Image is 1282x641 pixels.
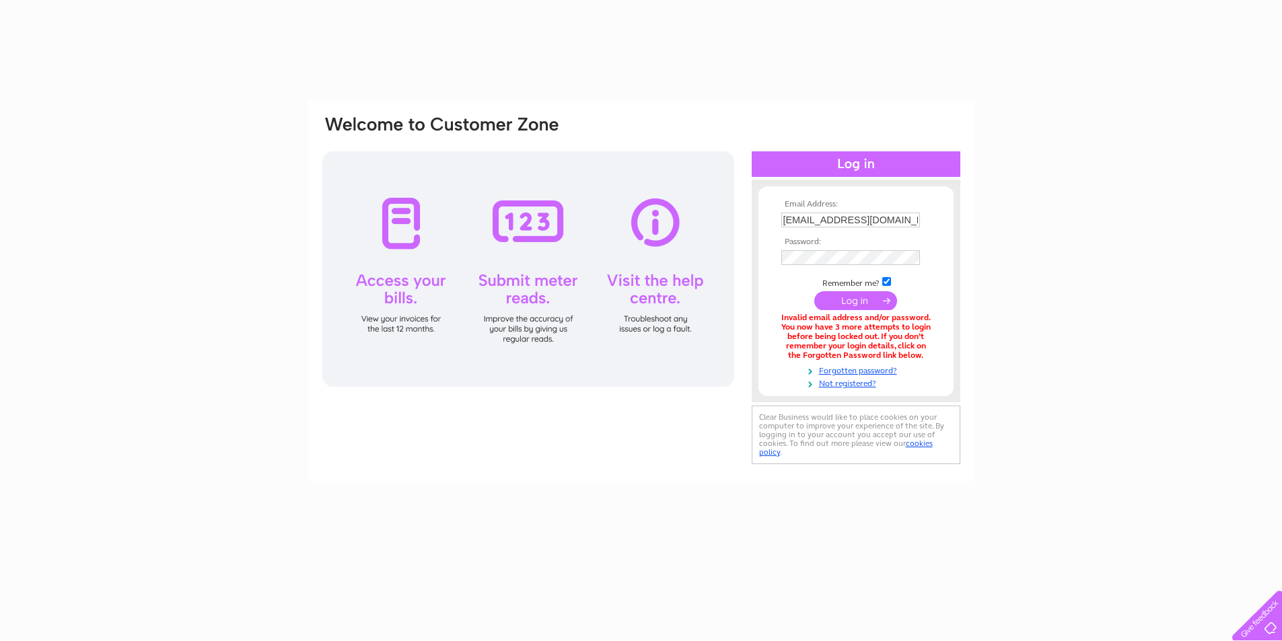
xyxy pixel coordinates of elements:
[778,275,934,289] td: Remember me?
[752,406,960,464] div: Clear Business would like to place cookies on your computer to improve your experience of the sit...
[778,237,934,247] th: Password:
[781,313,931,360] div: Invalid email address and/or password. You now have 3 more attempts to login before being locked ...
[781,363,934,376] a: Forgotten password?
[759,439,933,457] a: cookies policy
[814,291,897,310] input: Submit
[781,376,934,389] a: Not registered?
[778,200,934,209] th: Email Address:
